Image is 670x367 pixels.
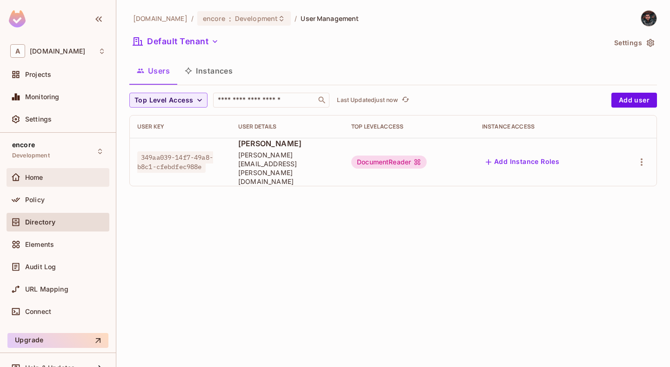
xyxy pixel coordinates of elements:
div: DocumentReader [351,156,427,169]
li: / [295,14,297,23]
span: Home [25,174,43,181]
img: SReyMgAAAABJRU5ErkJggg== [9,10,26,27]
span: Audit Log [25,263,56,271]
button: Settings [610,35,657,50]
span: the active workspace [133,14,188,23]
img: Selmancan KILINÇ [641,11,657,26]
span: encore [12,141,35,149]
button: Add user [611,93,657,108]
span: 349aa039-14f7-49a8-b8c1-cfebdfec988e [137,151,213,173]
span: Projects [25,71,51,78]
span: Monitoring [25,93,60,101]
span: : [228,15,232,22]
span: [PERSON_NAME][EMAIL_ADDRESS][PERSON_NAME][DOMAIN_NAME] [238,150,336,186]
div: User Details [238,123,336,130]
span: Elements [25,241,54,248]
span: Settings [25,116,52,123]
span: encore [203,14,225,23]
button: Upgrade [7,333,108,348]
button: Add Instance Roles [482,155,563,170]
div: User Key [137,123,223,130]
span: User Management [301,14,359,23]
span: Development [12,152,50,159]
span: Click to refresh data [398,95,411,106]
button: Default Tenant [129,34,222,49]
span: [PERSON_NAME] [238,138,336,149]
span: Development [235,14,278,23]
button: Users [129,59,177,82]
div: Top Level Access [351,123,467,130]
p: Last Updated just now [337,96,398,104]
span: Directory [25,218,55,226]
span: Connect [25,308,51,315]
span: refresh [402,95,409,105]
div: Instance Access [482,123,606,130]
span: URL Mapping [25,285,68,293]
li: / [191,14,194,23]
button: Instances [177,59,240,82]
span: Policy [25,196,45,204]
button: refresh [400,95,411,106]
button: Top Level Access [129,93,208,108]
span: Top Level Access [134,95,193,106]
span: A [10,44,25,58]
span: Workspace: abclojistik.com [30,48,85,55]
